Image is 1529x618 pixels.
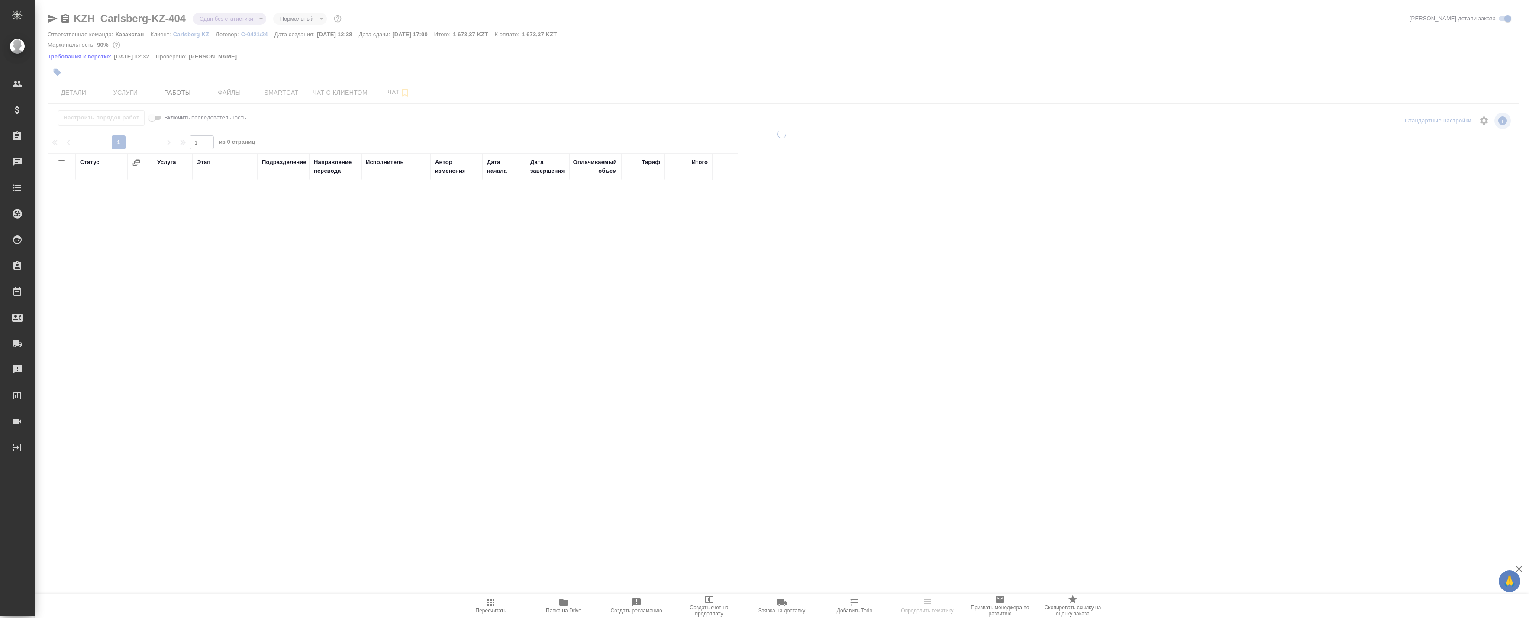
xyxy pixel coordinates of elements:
div: Этап [197,158,210,167]
div: Статус [80,158,100,167]
button: 🙏 [1499,570,1520,592]
div: Итого [692,158,708,167]
span: 🙏 [1502,572,1517,590]
div: Оплачиваемый объем [573,158,617,175]
div: Автор изменения [435,158,478,175]
div: Подразделение [262,158,306,167]
div: Дата начала [487,158,522,175]
div: Услуга [157,158,176,167]
div: Тариф [642,158,660,167]
div: Исполнитель [366,158,404,167]
div: Дата завершения [530,158,565,175]
div: Направление перевода [314,158,357,175]
button: Сгруппировать [132,158,141,167]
